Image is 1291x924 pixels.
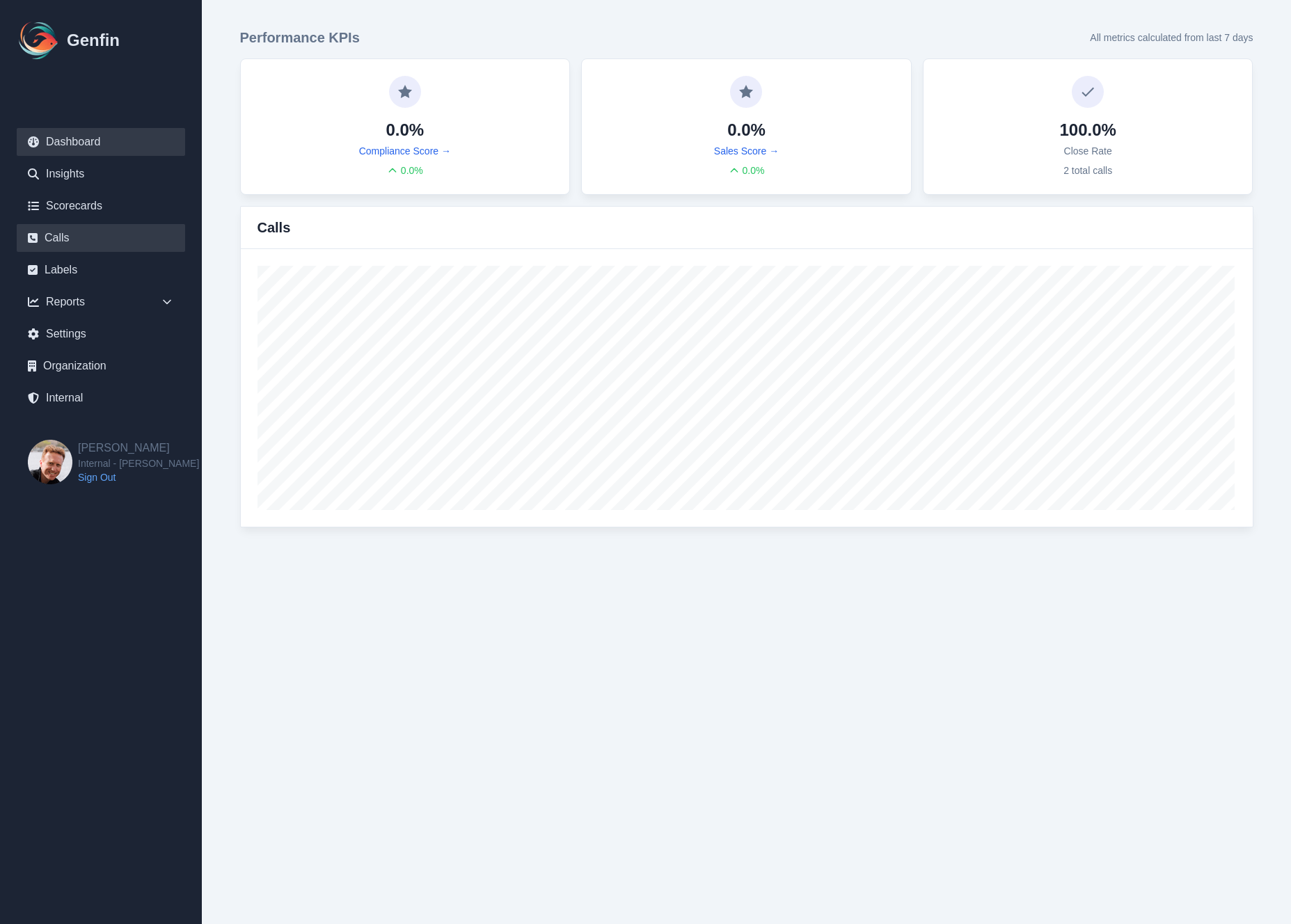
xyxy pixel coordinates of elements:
[17,288,185,316] div: Reports
[17,352,185,380] a: Organization
[359,144,451,158] a: Compliance Score →
[78,456,199,470] span: Internal - [PERSON_NAME]
[28,440,72,484] img: Brian Dunagan
[1090,31,1253,45] p: All metrics calculated from last 7 days
[714,144,779,158] a: Sales Score →
[1063,164,1112,177] p: 2 total calls
[17,320,185,348] a: Settings
[1059,119,1116,141] h4: 100.0%
[78,440,199,456] h2: [PERSON_NAME]
[17,128,185,156] a: Dashboard
[67,29,120,51] h1: Genfin
[258,218,291,237] h3: Calls
[17,160,185,188] a: Insights
[1064,144,1112,158] p: Close Rate
[78,470,199,484] a: Sign Out
[17,384,185,412] a: Internal
[17,192,185,220] a: Scorecards
[17,18,61,63] img: Logo
[17,224,185,252] a: Calls
[386,119,424,141] h4: 0.0%
[729,164,765,177] div: 0.0 %
[240,28,360,47] h3: Performance KPIs
[17,256,185,284] a: Labels
[387,164,423,177] div: 0.0 %
[727,119,766,141] h4: 0.0%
